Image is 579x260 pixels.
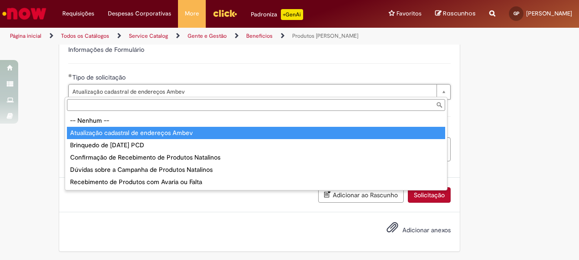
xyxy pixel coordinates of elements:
[67,164,445,176] div: Dúvidas sobre a Campanha de Produtos Natalinos
[65,113,447,190] ul: Tipo de solicitação
[67,176,445,188] div: Recebimento de Produtos com Avaria ou Falta
[67,151,445,164] div: Confirmação de Recebimento de Produtos Natalinos
[67,127,445,139] div: Atualização cadastral de endereços Ambev
[67,139,445,151] div: Brinquedo de [DATE] PCD
[67,115,445,127] div: -- Nenhum --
